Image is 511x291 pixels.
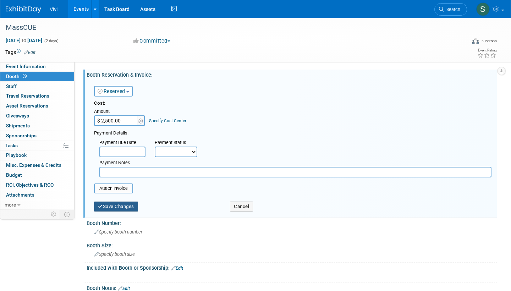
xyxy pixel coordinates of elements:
[5,202,16,208] span: more
[3,21,455,34] div: MassCUE
[6,93,49,99] span: Travel Reservations
[0,180,74,190] a: ROI, Objectives & ROO
[21,38,27,43] span: to
[6,6,41,13] img: ExhibitDay
[477,49,496,52] div: Event Rating
[94,108,145,115] div: Amount
[0,160,74,170] a: Misc. Expenses & Credits
[0,121,74,131] a: Shipments
[0,62,74,71] a: Event Information
[131,37,173,45] button: Committed
[0,91,74,101] a: Travel Reservations
[94,86,133,97] button: Reserved
[0,141,74,150] a: Tasks
[6,133,37,138] span: Sponsorships
[6,73,28,79] span: Booth
[50,6,57,12] span: Vivi
[6,64,46,69] span: Event Information
[94,229,142,235] span: Specify booth number
[94,128,491,137] div: Payment Details:
[5,49,35,56] td: Tags
[99,160,491,167] div: Payment Notes
[6,123,30,128] span: Shipments
[149,118,186,123] a: Specify Cost Center
[87,240,497,249] div: Booth Size:
[87,263,497,272] div: Included with Booth or Sponsorship:
[24,50,35,55] a: Edit
[6,172,22,178] span: Budget
[171,266,183,271] a: Edit
[5,143,18,148] span: Tasks
[21,73,28,79] span: Booth not reserved yet
[0,111,74,121] a: Giveaways
[155,139,202,147] div: Payment Status
[6,162,61,168] span: Misc. Expenses & Credits
[99,139,144,147] div: Payment Due Date
[6,103,48,109] span: Asset Reservations
[94,100,491,107] div: Cost:
[98,88,125,94] a: Reserved
[0,190,74,200] a: Attachments
[6,83,17,89] span: Staff
[472,38,479,44] img: Format-Inperson.png
[94,202,138,212] button: Save Changes
[60,210,75,219] td: Toggle Event Tabs
[230,202,253,212] button: Cancel
[6,113,29,119] span: Giveaways
[118,286,130,291] a: Edit
[476,2,490,16] img: Sara Membreno
[0,150,74,160] a: Playbook
[0,170,74,180] a: Budget
[44,39,59,43] span: (2 days)
[48,210,60,219] td: Personalize Event Tab Strip
[87,70,497,78] div: Booth Reservation & Invoice:
[0,101,74,111] a: Asset Reservations
[0,82,74,91] a: Staff
[6,182,54,188] span: ROI, Objectives & ROO
[0,131,74,141] a: Sponsorships
[0,72,74,81] a: Booth
[480,38,497,44] div: In-Person
[424,37,497,48] div: Event Format
[6,152,27,158] span: Playbook
[0,200,74,210] a: more
[87,218,497,227] div: Booth Number:
[94,252,135,257] span: Specify booth size
[5,37,43,44] span: [DATE] [DATE]
[444,7,460,12] span: Search
[6,192,34,198] span: Attachments
[434,3,467,16] a: Search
